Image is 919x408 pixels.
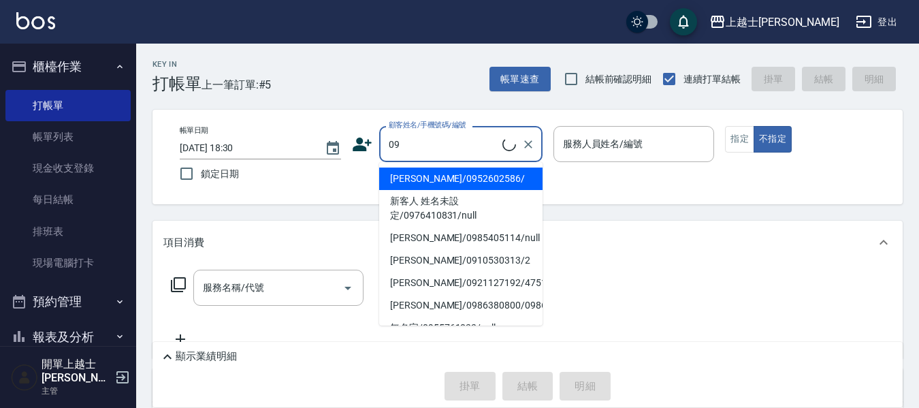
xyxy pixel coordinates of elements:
button: 上越士[PERSON_NAME] [704,8,845,36]
button: Open [337,277,359,299]
li: [PERSON_NAME]/0985405114/null [379,227,543,249]
img: Person [11,364,38,391]
button: Choose date, selected date is 2025-09-07 [317,132,349,165]
input: YYYY/MM/DD hh:mm [180,137,311,159]
p: 顯示業績明細 [176,349,237,364]
span: 上一筆訂單:#5 [201,76,272,93]
label: 帳單日期 [180,125,208,136]
div: 項目消費 [152,221,903,264]
h3: 打帳單 [152,74,201,93]
li: [PERSON_NAME]/0986380800/0986380800 [379,294,543,317]
h5: 開單上越士[PERSON_NAME] [42,358,111,385]
button: 帳單速查 [489,67,551,92]
p: 項目消費 [163,236,204,250]
span: 鎖定日期 [201,167,239,181]
li: 無名字/0955761033/null [379,317,543,339]
li: 新客人 姓名未設定/0976410831/null [379,190,543,227]
button: 指定 [725,126,754,153]
li: [PERSON_NAME]/0952602586/ [379,168,543,190]
a: 現金收支登錄 [5,153,131,184]
a: 帳單列表 [5,121,131,153]
a: 打帳單 [5,90,131,121]
button: 不指定 [754,126,792,153]
button: save [670,8,697,35]
button: 登出 [850,10,903,35]
li: [PERSON_NAME]/0921127192/4751 [379,272,543,294]
h2: Key In [152,60,201,69]
a: 現場電腦打卡 [5,247,131,279]
button: 預約管理 [5,284,131,319]
span: 連續打單結帳 [683,72,741,87]
img: Logo [16,12,55,29]
a: 排班表 [5,216,131,247]
a: 每日結帳 [5,184,131,215]
label: 顧客姓名/手機號碼/編號 [389,120,466,130]
button: 報表及分析 [5,319,131,355]
button: 櫃檯作業 [5,49,131,84]
span: 結帳前確認明細 [585,72,652,87]
p: 主管 [42,385,111,397]
li: [PERSON_NAME]/0910530313/2 [379,249,543,272]
div: 上越士[PERSON_NAME] [726,14,839,31]
button: Clear [519,135,538,154]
